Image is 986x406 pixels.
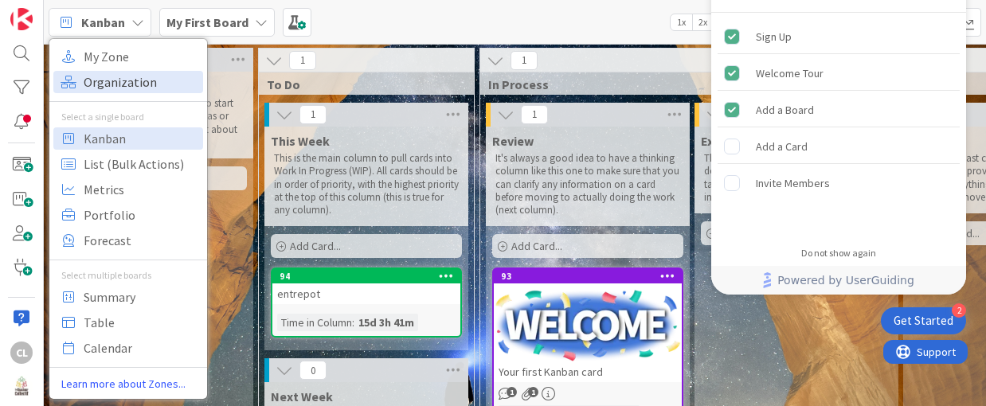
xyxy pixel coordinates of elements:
[952,303,966,318] div: 2
[881,307,966,334] div: Open Get Started checklist, remaining modules: 2
[53,45,203,68] a: My Zone
[84,336,198,360] span: Calendar
[528,387,538,397] span: 1
[501,271,682,282] div: 93
[272,283,460,304] div: entrepot
[289,51,316,70] span: 1
[84,310,198,334] span: Table
[756,100,814,119] div: Add a Board
[49,376,207,392] a: Learn more about Zones...
[801,247,876,260] div: Do not show again
[718,166,960,201] div: Invite Members is incomplete.
[718,129,960,164] div: Add a Card is incomplete.
[84,285,198,309] span: Summary
[299,361,327,380] span: 0
[756,64,824,83] div: Welcome Tour
[719,266,958,295] a: Powered by UserGuiding
[354,314,418,331] div: 15d 3h 41m
[33,2,72,21] span: Support
[81,13,125,32] span: Kanban
[267,76,454,92] span: To Do
[10,8,33,30] img: Visit kanbanzone.com
[511,239,562,253] span: Add Card...
[494,361,682,382] div: Your first Kanban card
[494,269,682,382] div: 93Your first Kanban card
[701,133,747,149] span: Execute
[280,271,460,282] div: 94
[718,56,960,91] div: Welcome Tour is complete.
[756,174,830,193] div: Invite Members
[271,388,333,404] span: Next Week
[49,110,207,124] div: Select a single board
[756,137,808,156] div: Add a Card
[511,51,538,70] span: 1
[272,269,460,304] div: 94entrepot
[692,14,714,30] span: 2x
[49,268,207,283] div: Select multiple boards
[718,19,960,54] div: Sign Up is complete.
[756,27,792,46] div: Sign Up
[84,127,198,150] span: Kanban
[84,152,198,176] span: List (Bulk Actions)
[777,271,914,290] span: Powered by UserGuiding
[53,229,203,252] a: Forecast
[299,105,327,124] span: 1
[84,45,198,68] span: My Zone
[53,204,203,226] a: Portfolio
[277,314,352,331] div: Time in Column
[84,228,198,252] span: Forecast
[53,286,203,308] a: Summary
[53,311,203,334] a: Table
[711,266,966,295] div: Footer
[274,152,459,217] p: This is the main column to pull cards into Work In Progress (WIP). All cards should be in order o...
[521,105,548,124] span: 1
[507,387,517,397] span: 1
[84,70,198,94] span: Organization
[272,269,460,283] div: 94
[711,13,966,236] div: Checklist items
[671,14,692,30] span: 1x
[10,376,33,398] img: avatar
[84,178,198,201] span: Metrics
[84,203,198,227] span: Portfolio
[53,153,203,175] a: List (Bulk Actions)
[53,178,203,201] a: Metrics
[166,14,248,30] b: My First Board
[53,71,203,93] a: Organization
[352,314,354,331] span: :
[492,133,534,149] span: Review
[53,337,203,359] a: Calendar
[10,342,33,364] div: CL
[718,92,960,127] div: Add a Board is complete.
[494,269,682,283] div: 93
[704,152,889,204] p: This is where you actually get the work done. Be sure to complete all the work and tasks on this ...
[290,239,341,253] span: Add Card...
[894,313,953,329] div: Get Started
[271,133,330,149] span: This Week
[495,152,680,217] p: It's always a good idea to have a thinking column like this one to make sure that you can clarify...
[53,127,203,150] a: Kanban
